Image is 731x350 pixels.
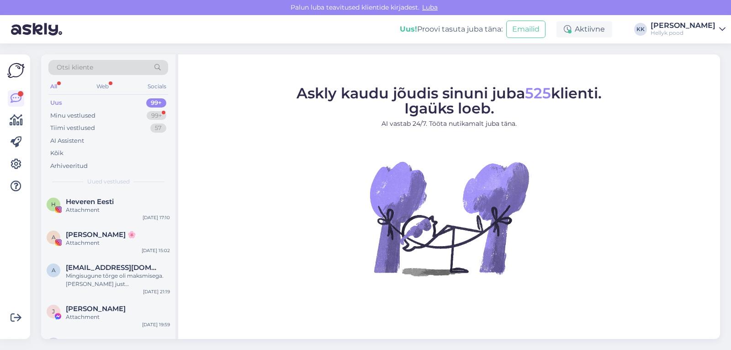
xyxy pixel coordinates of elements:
img: No Chat active [367,136,531,301]
div: Socials [146,81,168,92]
span: Askly kaudu jõudis sinuni juba klienti. Igaüks loeb. [297,84,602,117]
span: J [52,308,55,315]
div: Kõik [50,149,64,158]
a: [PERSON_NAME]Hellyk pood [651,22,726,37]
span: Andra 🌸 [66,231,136,239]
div: Web [95,81,111,92]
div: Mingisugune tõrge oli maksmisega. [PERSON_NAME] just [PERSON_NAME] teavitus, et makse läks kenast... [66,272,170,288]
div: [DATE] 15:02 [142,247,170,254]
span: Otsi kliente [57,63,93,72]
div: All [48,81,59,92]
p: AI vastab 24/7. Tööta nutikamalt juba täna. [297,119,602,129]
span: Luba [419,3,440,11]
div: Proovi tasuta juba täna: [400,24,503,35]
div: 99+ [146,98,166,108]
span: Lenna Schmidt [66,338,126,346]
div: [DATE] 21:19 [143,288,170,295]
div: AI Assistent [50,136,84,145]
button: Emailid [506,21,546,38]
div: [DATE] 19:59 [142,321,170,328]
div: Uus [50,98,62,108]
div: Minu vestlused [50,111,95,120]
span: Heveren Eesti [66,198,114,206]
div: 99+ [147,111,166,120]
span: Uued vestlused [87,178,130,186]
span: annamariataidla@gmail.com [66,264,161,272]
span: A [52,234,56,241]
div: KK [634,23,647,36]
span: H [51,201,56,208]
span: 525 [525,84,551,102]
div: Attachment [66,239,170,247]
b: Uus! [400,25,417,33]
div: Arhiveeritud [50,162,88,171]
div: Hellyk pood [651,29,715,37]
div: Aktiivne [556,21,612,38]
div: Tiimi vestlused [50,124,95,133]
span: Jane Sõna [66,305,126,313]
div: [PERSON_NAME] [651,22,715,29]
div: [DATE] 17:10 [143,214,170,221]
span: a [52,267,56,274]
div: Attachment [66,206,170,214]
div: 57 [150,124,166,133]
div: Attachment [66,313,170,321]
img: Askly Logo [7,62,25,79]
